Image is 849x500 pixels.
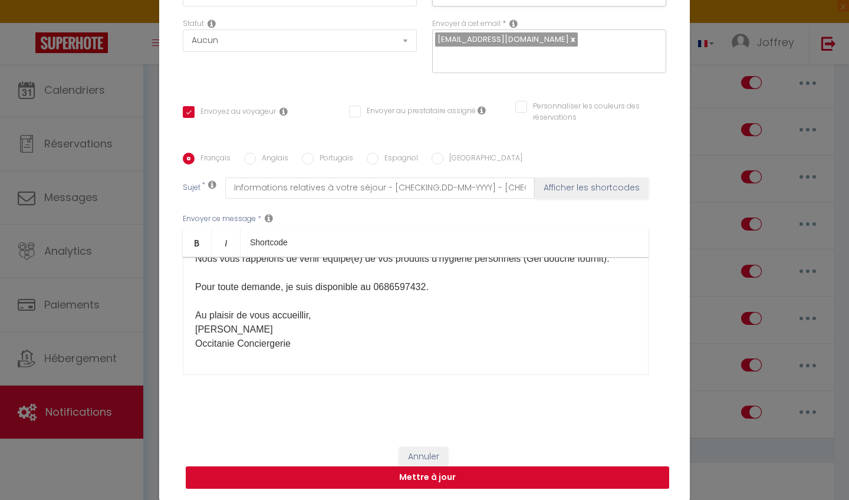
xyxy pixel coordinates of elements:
[443,153,522,166] label: [GEOGRAPHIC_DATA]
[195,153,231,166] label: Français
[195,167,636,351] p: - L'appartement est non-fumeur. Vous pouvez fumer à l'extérieur. - Les animaux ne sont pas autori...
[183,228,212,256] a: Bold
[183,182,200,195] label: Sujet
[478,106,486,115] i: Envoyer au prestataire si il est assigné
[208,180,216,189] i: Subject
[212,228,241,256] a: Italic
[183,213,256,225] label: Envoyer ce message
[265,213,273,223] i: Message
[509,19,518,28] i: Recipient
[437,34,569,45] span: [EMAIL_ADDRESS][DOMAIN_NAME]
[379,153,418,166] label: Espagnol
[256,153,288,166] label: Anglais
[208,19,216,28] i: Booking status
[241,228,297,256] a: Shortcode
[183,18,204,29] label: Statut
[186,466,669,489] button: Mettre à jour
[279,107,288,116] i: Envoyer au voyageur
[535,177,649,199] button: Afficher les shortcodes
[314,153,353,166] label: Portugais
[432,18,501,29] label: Envoyer à cet email
[399,447,448,467] button: Annuler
